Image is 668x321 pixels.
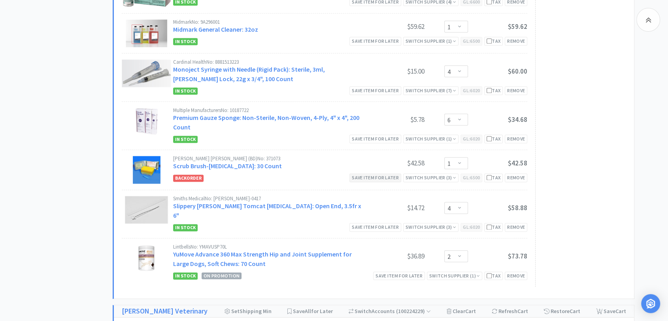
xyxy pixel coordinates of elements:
div: Save item for later [349,135,401,143]
div: Switch Supplier ( 7 ) [406,87,456,94]
span: In Stock [173,87,198,95]
span: Cart [517,308,528,315]
div: Tax [487,174,500,181]
div: Tax [487,272,500,279]
div: GL: 6020 [460,223,482,231]
span: In Stock [173,224,198,231]
div: Save item for later [349,223,401,231]
div: GL: 6020 [460,86,482,95]
div: Remove [505,173,527,182]
div: Remove [505,223,527,231]
span: In Stock [173,38,198,45]
span: In Stock [173,136,198,143]
div: $5.78 [365,115,425,124]
span: Switch [355,308,372,315]
div: [PERSON_NAME] [PERSON_NAME] (BD) No: 371073 [173,156,365,161]
img: 9f521e203971486a801d6b71a46b651c_1659.png [122,59,171,87]
div: Switch Supplier ( 3 ) [406,223,456,231]
span: Save for Later [293,308,333,315]
div: Cardinal Health No: 8881513223 [173,59,365,65]
div: Switch Supplier ( 3 ) [406,174,456,181]
div: GL: 6500 [460,173,482,182]
span: $60.00 [508,67,527,76]
span: $73.78 [508,252,527,260]
div: $15.00 [365,66,425,76]
div: Switch Supplier ( 1 ) [429,272,480,279]
div: Clear [447,305,476,317]
div: $14.72 [365,203,425,213]
span: Cart [615,308,626,315]
div: Tax [487,87,500,94]
span: Cart [570,308,580,315]
div: $59.62 [365,22,425,31]
div: Tax [487,37,500,45]
div: Remove [505,135,527,143]
span: All [305,308,311,315]
span: $42.58 [508,159,527,167]
a: [PERSON_NAME] Veterinary [122,306,208,317]
div: Lintbells No: YMAVUSP70L [173,244,365,249]
a: Slippery [PERSON_NAME] Tomcat [MEDICAL_DATA]: Open End, 3.5fr x 6" [173,202,361,219]
div: Smiths Medical No: [PERSON_NAME]-0417 [173,196,365,201]
img: e6f269672cb14c2babdbd97501ad79c3_274498.png [134,108,158,135]
div: Tax [487,135,500,142]
div: $36.89 [365,251,425,261]
div: GL: 6020 [460,135,482,143]
div: Save [596,305,626,317]
span: $59.62 [508,22,527,31]
img: 2607507245314f2da4257cef0bba1bad_2094.png [125,196,168,224]
span: Set [231,308,240,315]
span: ( 100224229 ) [395,308,431,315]
a: Premium Gauze Sponge: Non-Sterile, Non-Woven, 4-Ply, 4" x 4", 200 Count [173,114,359,131]
span: On Promotion [202,272,242,279]
span: In Stock [173,272,198,279]
div: Save item for later [373,272,425,280]
span: $58.88 [508,203,527,212]
div: Save item for later [349,37,401,45]
a: Scrub Brush-[MEDICAL_DATA]: 30 Count [173,162,282,170]
span: Backorder [173,175,204,182]
a: Midmark General Cleaner: 32oz [173,25,258,33]
div: Accounts [349,305,431,317]
div: $42.58 [365,158,425,168]
div: Refresh [492,305,528,317]
div: Midmark No: 9A296001 [173,19,365,25]
div: Multiple Manufacturers No: 10187722 [173,108,365,113]
div: Save item for later [349,86,401,95]
div: Remove [505,86,527,95]
div: Switch Supplier ( 1 ) [406,37,456,45]
div: Remove [505,37,527,45]
div: Restore [544,305,580,317]
div: Open Intercom Messenger [641,294,660,313]
div: GL: 6500 [460,37,482,45]
img: 86051f8be8fe4a4a93f7d2c48aa66ff4_626732.png [137,244,156,272]
div: Tax [487,223,500,231]
div: Switch Supplier ( 1 ) [406,135,456,142]
span: $34.68 [508,115,527,124]
a: Monoject Syringe with Needle (Rigid Pack): Sterile, 3ml, [PERSON_NAME] Lock, 22g x 3/4", 100 Count [173,65,325,83]
span: Cart [465,308,476,315]
div: Shipping Min [225,305,272,317]
div: Remove [505,272,527,280]
img: 3768b930001346bbb93264369c5c45c4_13161.png [126,19,167,47]
a: YuMove Advance 360 Max Strength Hip and Joint Supplement for Large Dogs, Soft Chews: 70 Count [173,250,352,268]
img: 348b171ee3e34ccbbbea7732cd6b5932_10318.png [133,156,160,184]
div: Save item for later [349,173,401,182]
